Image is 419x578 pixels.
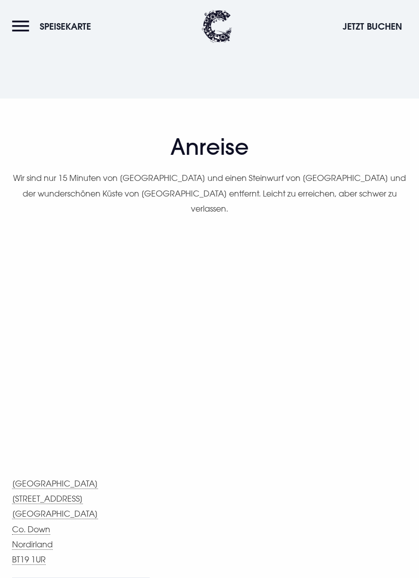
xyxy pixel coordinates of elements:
[40,21,91,32] font: Speisekarte
[13,173,406,214] font: Wir sind nur 15 Minuten von [GEOGRAPHIC_DATA] und einen Steinwurf von [GEOGRAPHIC_DATA] und der w...
[202,10,232,43] img: Clandeboye Lodge
[12,16,96,37] button: Speisekarte
[343,21,402,32] font: Jetzt buchen
[338,16,407,37] button: Jetzt buchen
[170,133,249,160] font: Anreise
